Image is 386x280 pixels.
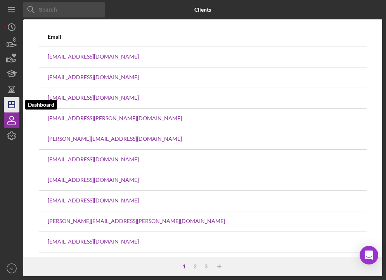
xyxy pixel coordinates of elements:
[48,239,139,245] a: [EMAIL_ADDRESS][DOMAIN_NAME]
[48,218,225,224] a: [PERSON_NAME][EMAIL_ADDRESS][PERSON_NAME][DOMAIN_NAME]
[48,115,182,121] a: [EMAIL_ADDRESS][PERSON_NAME][DOMAIN_NAME]
[360,246,378,264] div: Open Intercom Messenger
[48,177,139,183] a: [EMAIL_ADDRESS][DOMAIN_NAME]
[48,156,139,162] a: [EMAIL_ADDRESS][DOMAIN_NAME]
[201,263,211,270] div: 3
[23,2,105,17] input: Search
[48,197,139,204] a: [EMAIL_ADDRESS][DOMAIN_NAME]
[4,261,19,276] button: VI
[10,266,13,271] text: VI
[48,136,182,142] a: [PERSON_NAME][EMAIL_ADDRESS][DOMAIN_NAME]
[48,34,358,40] div: Email
[194,7,211,13] b: Clients
[48,74,139,80] a: [EMAIL_ADDRESS][DOMAIN_NAME]
[190,263,201,270] div: 2
[179,263,190,270] div: 1
[48,95,139,101] a: [EMAIL_ADDRESS][DOMAIN_NAME]
[48,54,139,60] a: [EMAIL_ADDRESS][DOMAIN_NAME]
